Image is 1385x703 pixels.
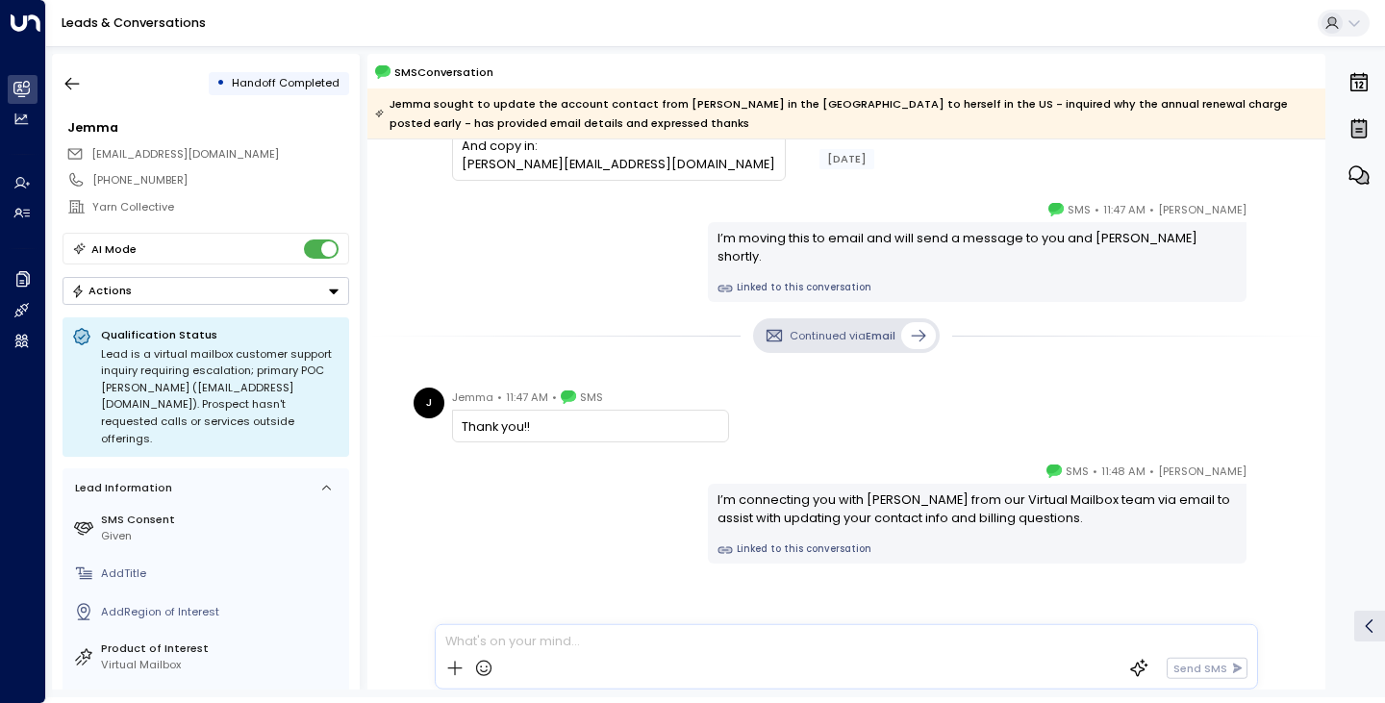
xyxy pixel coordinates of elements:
[91,239,137,259] div: AI Mode
[718,542,1238,558] a: Linked to this conversation
[718,281,1238,296] a: Linked to this conversation
[101,327,340,342] p: Qualification Status
[819,149,874,169] div: [DATE]
[1093,462,1097,481] span: •
[101,346,340,448] div: Lead is a virtual mailbox customer support inquiry requiring escalation; primary POC [PERSON_NAME...
[1254,462,1285,492] img: 5_headshot.jpg
[452,388,493,407] span: Jemma
[497,388,502,407] span: •
[92,172,348,188] div: [PHONE_NUMBER]
[1149,462,1154,481] span: •
[1101,462,1146,481] span: 11:48 AM
[63,277,349,305] div: Button group with a nested menu
[69,480,172,496] div: Lead Information
[1254,200,1285,231] img: 5_headshot.jpg
[580,388,603,407] span: SMS
[718,229,1238,265] div: I’m moving this to email and will send a message to you and [PERSON_NAME] shortly.
[101,640,342,657] label: Product of Interest
[232,75,340,90] span: Handoff Completed
[414,388,444,418] div: J
[91,146,279,162] span: [EMAIL_ADDRESS][DOMAIN_NAME]
[1068,200,1091,219] span: SMS
[1103,200,1146,219] span: 11:47 AM
[101,512,342,528] label: SMS Consent
[62,14,206,31] a: Leads & Conversations
[375,94,1316,133] div: Jemma sought to update the account contact from [PERSON_NAME] in the [GEOGRAPHIC_DATA] to herself...
[462,417,718,436] div: Thank you!!
[552,388,557,407] span: •
[67,118,348,137] div: Jemma
[91,146,279,163] span: Jemma@yarncollective.co.uk
[101,657,342,673] div: Virtual Mailbox
[506,388,548,407] span: 11:47 AM
[1158,462,1246,481] span: [PERSON_NAME]
[1095,200,1099,219] span: •
[394,63,493,81] span: SMS Conversation
[1066,462,1089,481] span: SMS
[101,528,342,544] div: Given
[1149,200,1154,219] span: •
[866,328,895,343] span: Email
[63,277,349,305] button: Actions
[1158,200,1246,219] span: [PERSON_NAME]
[718,490,1238,527] div: I’m connecting you with [PERSON_NAME] from our Virtual Mailbox team via email to assist with upda...
[71,284,132,297] div: Actions
[216,69,225,97] div: •
[92,199,348,215] div: Yarn Collective
[101,565,342,582] div: AddTitle
[101,604,342,620] div: AddRegion of Interest
[790,328,895,344] p: Continued via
